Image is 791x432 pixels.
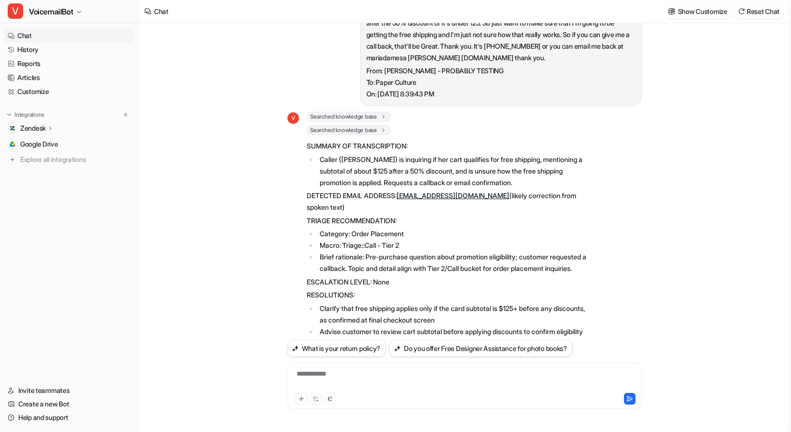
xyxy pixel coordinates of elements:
[389,340,572,357] button: Do you offer Free Designer Assistance for photo books?
[317,240,588,251] li: Macro: Triage::Call - Tier 2
[35,175,185,205] div: Just reaching out - when should we expect the action to be added?
[397,191,509,200] a: [EMAIL_ADDRESS][DOMAIN_NAME]
[317,228,588,240] li: Category: Order Placement
[165,312,181,327] button: Send a message…
[8,226,158,341] div: Hey [PERSON_NAME],​Sorry for the delay! We’re currently running a bit behind, but the action is e...
[4,43,134,56] a: History
[154,6,169,16] div: Chat
[15,63,150,91] div: I’ll keep you posted by [DATE] once it's live! ​
[8,213,185,226] div: [DATE]
[15,251,150,317] div: Sorry for the delay! We’re currently running a bit behind, but the action is expected to be activ...
[4,57,134,70] a: Reports
[307,289,588,301] p: RESOLUTIONS:
[46,316,53,324] button: Upload attachment
[122,111,129,118] img: menu_add.svg
[47,5,67,12] h1: eesel
[10,125,15,131] img: Zendesk
[15,316,23,324] button: Emoji picker
[30,316,38,324] button: Gif picker
[6,4,25,22] button: go back
[8,175,185,213] div: Maria says…
[4,397,134,411] a: Create a new Bot
[6,111,13,118] img: expand menu
[15,231,150,250] div: Hey [PERSON_NAME], ​
[4,137,134,151] a: Google DriveGoogle Drive
[665,4,731,18] button: Show Customize
[735,4,783,18] button: Reset Chat
[20,123,46,133] p: Zendesk
[307,125,390,135] span: Searched knowledge base
[4,384,134,397] a: Invite teammates
[317,303,588,326] li: Clarify that free shipping applies only if the card subtotal is $125+ before any discounts, as co...
[307,140,588,152] p: SUMMARY OF TRANSCRIPTION:
[8,123,185,162] div: Maria says…
[151,4,169,22] button: Home
[4,71,134,84] a: Articles
[307,276,588,288] p: ESCALATION LEVEL: None
[4,29,134,42] a: Chat
[20,152,130,167] span: Explore all integrations
[20,139,58,149] span: Google Drive
[8,3,23,19] span: V
[738,8,745,15] img: reset
[10,141,15,147] img: Google Drive
[668,8,675,15] img: customize
[287,112,299,124] span: V
[317,251,588,274] li: Brief rationale: Pre-purchase question about promotion eligibility; customer requested a callback...
[42,180,177,199] div: Just reaching out - when should we expect the action to be added?
[4,85,134,98] a: Customize
[42,129,177,148] div: That makes sense! Thank you so much and we look forward to hearing back.
[4,411,134,424] a: Help and support
[8,226,185,363] div: eesel says…
[15,91,150,110] div: Thanks Kyva
[678,6,727,16] p: Show Customize
[307,112,390,121] span: Searched knowledge base
[4,110,47,120] button: Integrations
[8,296,184,312] textarea: Message…
[8,155,17,164] img: explore all integrations
[27,5,43,21] img: Profile image for eesel
[35,123,185,154] div: That makes sense! Thank you so much and we look forward to hearing back.
[287,340,386,357] button: What is your return policy?
[14,111,44,119] p: Integrations
[8,162,185,175] div: [DATE]
[29,5,73,18] span: VoicemailBot
[61,316,69,324] button: Start recording
[366,65,635,100] p: From: [PERSON_NAME] - PROBABLY TESTING To: Paper Culture On: [DATE] 8:39:43 PM
[317,326,588,337] li: Advise customer to review cart subtotal before applying discounts to confirm eligibility
[307,190,588,213] p: DETECTED EMAIL ADDRESS: (likely correction from spoken text)
[4,153,134,166] a: Explore all integrations
[169,4,186,21] div: Close
[317,154,588,189] li: Caller ([PERSON_NAME]) is inquiring if her cart qualifies for free shipping, mentioning a subtota...
[307,215,588,227] p: TRIAGE RECOMMENDATION:
[47,12,90,22] p: Active 7h ago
